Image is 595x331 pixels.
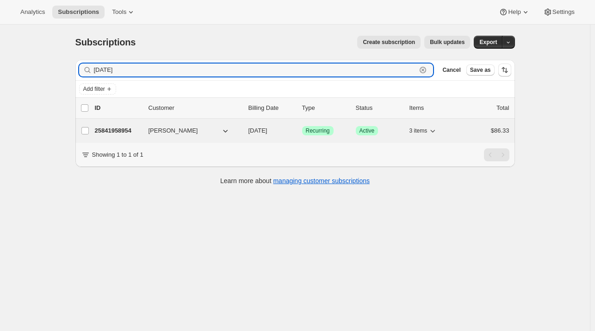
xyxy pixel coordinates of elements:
span: Subscriptions [58,8,99,16]
button: Analytics [15,6,50,19]
button: Clear [418,65,428,75]
p: 25841958954 [95,126,141,135]
p: Customer [149,103,241,113]
span: Recurring [306,127,330,134]
span: Analytics [20,8,45,16]
span: [DATE] [248,127,267,134]
div: Type [302,103,348,113]
input: Filter subscribers [94,64,417,76]
span: Settings [552,8,575,16]
span: Help [508,8,521,16]
span: Create subscription [363,38,415,46]
button: [PERSON_NAME] [143,123,236,138]
p: Total [496,103,509,113]
button: Subscriptions [52,6,105,19]
p: Billing Date [248,103,295,113]
p: Status [356,103,402,113]
button: 3 items [409,124,438,137]
span: Save as [470,66,491,74]
a: managing customer subscriptions [273,177,370,185]
p: Showing 1 to 1 of 1 [92,150,143,159]
span: Subscriptions [75,37,136,47]
span: $86.33 [491,127,509,134]
span: Cancel [442,66,460,74]
button: Bulk updates [424,36,470,49]
button: Add filter [79,83,116,95]
button: Settings [538,6,580,19]
span: Tools [112,8,126,16]
span: [PERSON_NAME] [149,126,198,135]
button: Tools [106,6,141,19]
button: Cancel [439,64,464,76]
div: IDCustomerBilling DateTypeStatusItemsTotal [95,103,509,113]
nav: Pagination [484,148,509,161]
div: 25841958954[PERSON_NAME][DATE]SuccessRecurringSuccessActive3 items$86.33 [95,124,509,137]
button: Help [493,6,535,19]
span: Bulk updates [430,38,465,46]
div: Items [409,103,456,113]
button: Sort the results [498,64,511,76]
span: 3 items [409,127,428,134]
button: Export [474,36,502,49]
button: Create subscription [357,36,421,49]
span: Active [359,127,375,134]
p: ID [95,103,141,113]
span: Export [479,38,497,46]
button: Save as [466,64,495,76]
span: Add filter [83,85,105,93]
p: Learn more about [220,176,370,185]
